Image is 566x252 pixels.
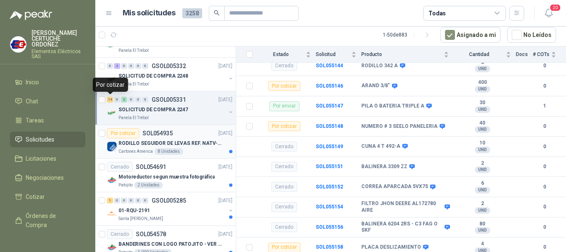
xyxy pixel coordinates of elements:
[114,63,120,69] div: 2
[383,28,434,42] div: 1 - 50 de 883
[454,221,511,228] b: 80
[26,97,38,106] span: Chat
[516,46,533,63] th: Docs
[454,140,511,147] b: 10
[454,241,511,247] b: 4
[26,173,64,182] span: Negociaciones
[533,82,556,90] b: 0
[142,97,148,103] div: 0
[26,192,45,201] span: Cotizar
[95,125,236,159] a: Por cotizarSOL054935[DATE] Company LogoRODILLO SEGUIDOR DE LEVAS REF. NATV-17-PPA [PERSON_NAME]Ca...
[218,163,232,171] p: [DATE]
[121,198,127,203] div: 0
[10,170,85,186] a: Negociaciones
[454,120,511,127] b: 40
[135,198,141,203] div: 0
[316,244,343,250] a: SOL055158
[475,106,490,113] div: UND
[454,180,511,187] b: 6
[107,108,117,118] img: Company Logo
[128,198,134,203] div: 0
[119,72,188,80] p: SOLICITUD DE COMPRA 2248
[361,83,390,89] b: ARAND 3/8"
[123,7,176,19] h1: Mis solicitudes
[316,63,343,69] b: SOL055144
[316,144,343,149] b: SOL055149
[10,132,85,147] a: Solicitudes
[107,95,234,121] a: 14 0 2 0 0 0 GSOL005331[DATE] Company LogoSOLICITUD DE COMPRA 2247Panela El Trébol
[218,96,232,104] p: [DATE]
[119,215,163,222] p: Santa [PERSON_NAME]
[258,51,304,57] span: Estado
[26,211,77,230] span: Órdenes de Compra
[134,182,163,188] div: 2 Unidades
[31,49,85,59] p: Elementos Eléctricos SAS
[107,162,133,172] div: Cerrado
[152,97,186,103] p: GSOL005331
[128,97,134,103] div: 0
[316,224,343,230] a: SOL055156
[142,198,148,203] div: 0
[475,86,490,93] div: UND
[316,103,343,109] a: SOL055147
[475,66,490,72] div: UND
[119,182,133,188] p: Patojito
[119,139,222,147] p: RODILLO SEGUIDOR DE LEVAS REF. NATV-17-PPA [PERSON_NAME]
[454,160,511,167] b: 2
[316,51,350,57] span: Solicitud
[114,198,120,203] div: 0
[268,81,300,91] div: Por cotizar
[440,27,501,43] button: Asignado a mi
[269,101,300,111] div: Por enviar
[316,46,361,63] th: Solicitud
[10,10,52,20] img: Logo peakr
[182,8,202,18] span: 3258
[361,183,428,190] b: CORREA APARCADA 5VX75
[533,223,556,231] b: 0
[533,183,556,191] b: 0
[135,63,141,69] div: 0
[475,227,490,234] div: UND
[361,123,438,130] b: NUMERO # 3 SEELO PANELERIA
[107,209,117,219] img: Company Logo
[271,61,297,71] div: Cerrado
[533,51,549,57] span: # COTs
[107,128,139,138] div: Por cotizar
[114,97,120,103] div: 0
[31,30,85,47] p: [PERSON_NAME] CERTUCHE ORDOÑEZ
[121,97,127,103] div: 2
[136,231,166,237] p: SOL054578
[10,93,85,109] a: Chat
[142,63,148,69] div: 0
[475,166,490,173] div: UND
[316,83,343,89] a: SOL055146
[136,164,166,170] p: SOL054691
[119,81,149,88] p: Panela El Trébol
[119,173,215,181] p: Motoreductor segun muestra fotográfica
[119,115,149,121] p: Panela El Trébol
[93,78,128,92] div: Por cotizar
[271,222,297,232] div: Cerrado
[119,148,153,155] p: Cartones America
[95,159,236,192] a: CerradoSOL054691[DATE] Company LogoMotoreductor segun muestra fotográficaPatojito2 Unidades
[119,240,222,248] p: BANDERINES CON LOGO PATOJITO - VER DOC ADJUNTO
[533,203,556,211] b: 0
[428,9,446,18] div: Todas
[107,196,234,222] a: 1 0 0 0 0 0 GSOL005285[DATE] Company Logo01-RQU-2191Santa [PERSON_NAME]
[361,103,424,110] b: PILA O BATERIA TRIPLE A
[475,126,490,133] div: UND
[10,208,85,233] a: Órdenes de Compra
[218,230,232,238] p: [DATE]
[26,135,54,144] span: Solicitudes
[119,47,149,54] p: Panela El Trébol
[541,6,556,21] button: 20
[26,154,56,163] span: Licitaciones
[271,142,297,152] div: Cerrado
[475,147,490,153] div: UND
[10,113,85,128] a: Tareas
[549,4,561,12] span: 20
[454,100,511,106] b: 30
[271,162,297,172] div: Cerrado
